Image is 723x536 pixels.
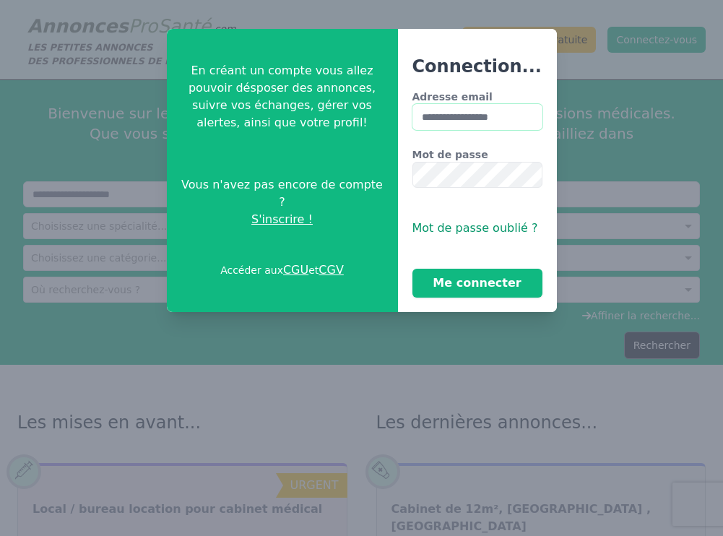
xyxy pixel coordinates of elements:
button: Me connecter [412,269,542,298]
span: Mot de passe oublié ? [412,221,538,235]
p: En créant un compte vous allez pouvoir désposer des annonces, suivre vos échanges, gérer vos aler... [178,62,386,131]
span: Vous n'avez pas encore de compte ? [178,176,386,211]
a: CGV [319,263,344,277]
label: Mot de passe [412,147,542,162]
span: S'inscrire ! [251,211,313,228]
a: CGU [283,263,308,277]
p: Accéder aux et [220,261,344,279]
h3: Connection... [412,55,542,78]
label: Adresse email [412,90,542,104]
